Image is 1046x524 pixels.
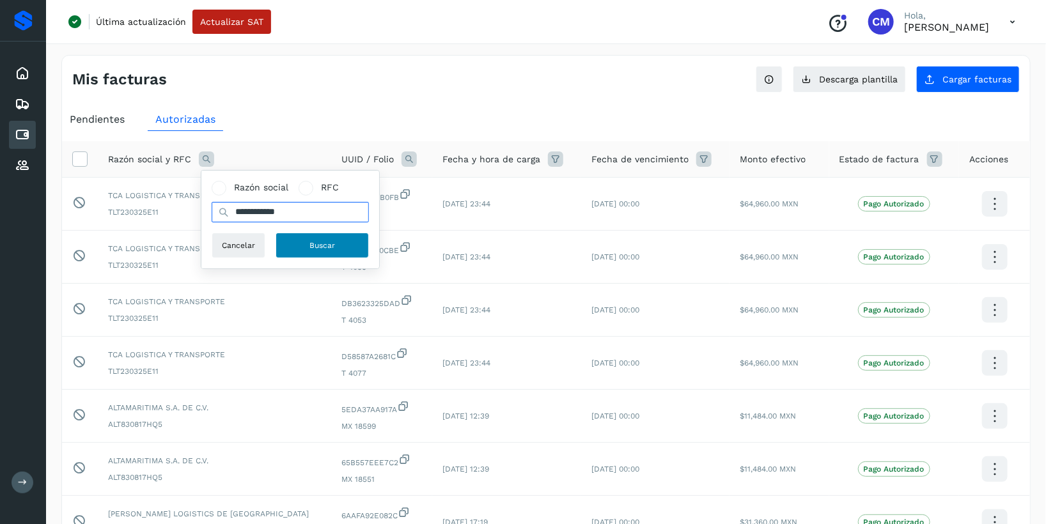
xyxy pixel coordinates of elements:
[341,347,422,362] span: D58587A2681C
[341,241,422,256] span: D0EC185E0CBE
[442,412,489,420] span: [DATE] 12:39
[96,16,186,27] p: Última actualización
[341,261,422,273] span: T 4055
[740,305,799,314] span: $64,960.00 MXN
[200,17,263,26] span: Actualizar SAT
[864,465,925,474] p: Pago Autorizado
[108,455,321,466] span: ALTAMARITIMA S.A. DE C.V.
[341,153,394,166] span: UUID / Folio
[864,199,925,208] p: Pago Autorizado
[591,199,639,208] span: [DATE] 00:00
[864,358,925,367] p: Pago Autorizado
[155,113,215,125] span: Autorizadas
[864,305,925,314] p: Pago Autorizado
[108,472,321,483] span: ALT830817HQ5
[442,199,490,208] span: [DATE] 23:44
[591,153,689,166] span: Fecha de vencimiento
[740,465,796,474] span: $11,484.00 MXN
[108,419,321,430] span: ALT830817HQ5
[916,66,1020,93] button: Cargar facturas
[442,358,490,367] span: [DATE] 23:44
[9,121,36,149] div: Cuentas por pagar
[192,10,271,34] button: Actualizar SAT
[442,305,490,314] span: [DATE] 23:44
[108,366,321,377] span: TLT230325E11
[108,190,321,201] span: TCA LOGISTICA Y TRANSPORTE
[442,153,540,166] span: Fecha y hora de carga
[9,59,36,88] div: Inicio
[591,412,639,420] span: [DATE] 00:00
[341,453,422,468] span: 65B557EEE7C2
[72,70,167,89] h4: Mis facturas
[740,199,799,208] span: $64,960.00 MXN
[793,66,906,93] button: Descarga plantilla
[341,314,422,326] span: T 4053
[864,252,925,261] p: Pago Autorizado
[942,75,1011,84] span: Cargar facturas
[341,188,422,203] span: C0E04BB7B0FB
[108,296,321,307] span: TCA LOGISTICA Y TRANSPORTE
[740,252,799,261] span: $64,960.00 MXN
[108,243,321,254] span: TCA LOGISTICA Y TRANSPORTE
[819,75,898,84] span: Descarga plantilla
[341,208,422,220] span: T 4054
[341,367,422,379] span: T 4077
[969,153,1008,166] span: Acciones
[864,412,925,420] p: Pago Autorizado
[108,508,321,520] span: [PERSON_NAME] LOGISTICS DE [GEOGRAPHIC_DATA]
[442,252,490,261] span: [DATE] 23:44
[341,294,422,309] span: DB3623325DAD
[740,412,796,420] span: $11,484.00 MXN
[108,206,321,218] span: TLT230325E11
[9,151,36,180] div: Proveedores
[591,358,639,367] span: [DATE] 00:00
[108,402,321,413] span: ALTAMARITIMA S.A. DE C.V.
[591,305,639,314] span: [DATE] 00:00
[341,474,422,485] span: MX 18551
[9,90,36,118] div: Embarques
[70,113,125,125] span: Pendientes
[442,465,489,474] span: [DATE] 12:39
[341,420,422,432] span: MX 18599
[740,153,806,166] span: Monto efectivo
[108,259,321,271] span: TLT230325E11
[108,349,321,360] span: TCA LOGISTICA Y TRANSPORTE
[591,465,639,474] span: [DATE] 00:00
[904,21,989,33] p: Cynthia Mendoza
[839,153,919,166] span: Estado de factura
[904,10,989,21] p: Hola,
[341,400,422,415] span: 5EDA37AA917A
[740,358,799,367] span: $64,960.00 MXN
[341,506,422,521] span: 6AAFA92E082C
[591,252,639,261] span: [DATE] 00:00
[108,153,191,166] span: Razón social y RFC
[108,312,321,324] span: TLT230325E11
